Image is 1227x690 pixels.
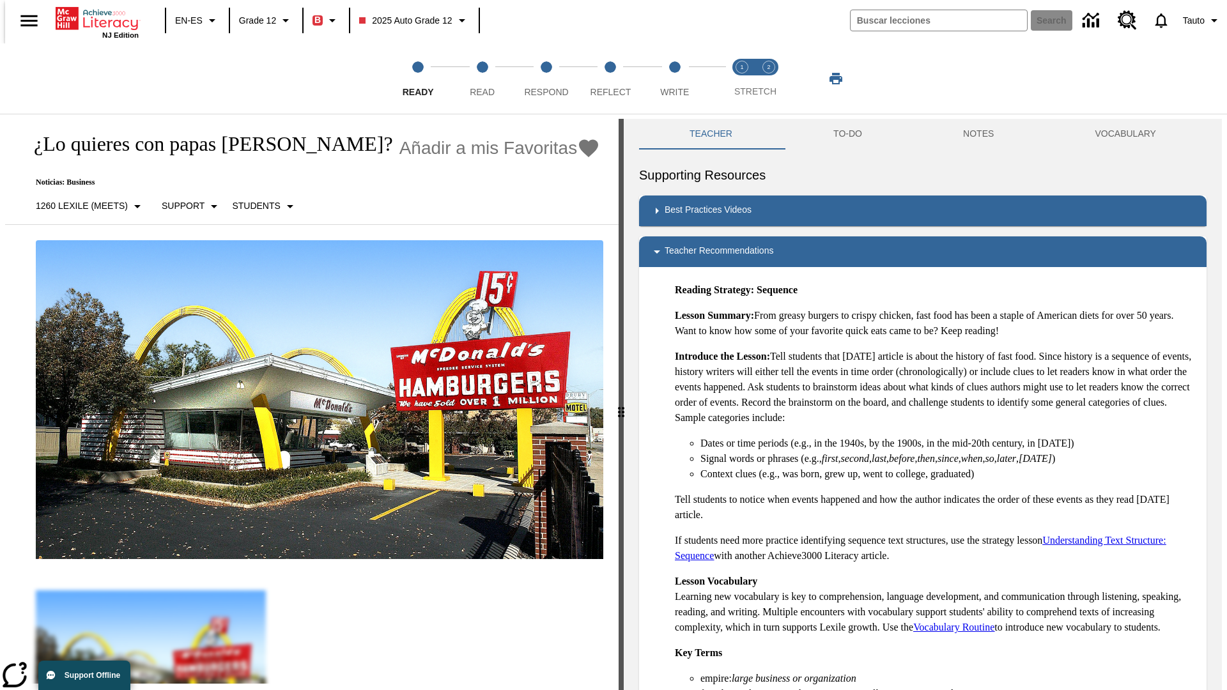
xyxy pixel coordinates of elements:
[20,132,393,156] h1: ¿Lo quieres con papas [PERSON_NAME]?
[639,165,1207,185] h6: Supporting Resources
[573,43,647,114] button: Reflect step 4 of 5
[675,351,770,362] strong: Introduce the Lesson:
[700,436,1196,451] li: Dates or time periods (e.g., in the 1940s, by the 1900s, in the mid-20th century, in [DATE])
[5,119,619,684] div: reading
[841,453,869,464] em: second
[750,43,787,114] button: Stretch Respond step 2 of 2
[227,195,302,218] button: Seleccionar estudiante
[399,137,601,159] button: Añadir a mis Favoritas - ¿Lo quieres con papas fritas?
[889,453,914,464] em: before
[56,4,139,39] div: Portada
[660,87,689,97] span: Write
[732,673,856,684] em: large business or organization
[997,453,1016,464] em: later
[675,310,754,321] strong: Lesson Summary:
[524,87,568,97] span: Respond
[675,308,1196,339] p: From greasy burgers to crispy chicken, fast food has been a staple of American diets for over 50 ...
[675,574,1196,635] p: Learning new vocabulary is key to comprehension, language development, and communication through ...
[1019,453,1052,464] em: [DATE]
[1110,3,1145,38] a: Centro de recursos, Se abrirá en una pestaña nueva.
[675,492,1196,523] p: Tell students to notice when events happened and how the author indicates the order of these even...
[162,199,204,213] p: Support
[723,43,760,114] button: Stretch Read step 1 of 2
[665,203,752,218] p: Best Practices Videos
[639,195,1207,226] div: Best Practices Videos
[675,576,757,586] strong: Lesson Vocabulary
[700,466,1196,482] li: Context clues (e.g., was born, grew up, went to college, graduated)
[399,138,578,158] span: Añadir a mis Favoritas
[700,451,1196,466] li: Signal words or phrases (e.g., , , , , , , , , , )
[913,622,994,632] a: Vocabulary Routine
[20,178,600,187] p: Noticias: Business
[10,2,48,40] button: Abrir el menú lateral
[1183,14,1205,27] span: Tauto
[509,43,583,114] button: Respond step 3 of 5
[102,31,139,39] span: NJ Edition
[624,119,1222,690] div: activity
[638,43,712,114] button: Write step 5 of 5
[675,647,722,658] strong: Key Terms
[822,453,838,464] em: first
[234,9,298,32] button: Grado: Grade 12, Elige un grado
[36,240,603,560] img: One of the first McDonald's stores, with the iconic red sign and golden arches.
[590,87,631,97] span: Reflect
[403,87,434,97] span: Ready
[872,453,886,464] em: last
[917,453,935,464] em: then
[815,67,856,90] button: Imprimir
[470,87,495,97] span: Read
[359,14,452,27] span: 2025 Auto Grade 12
[65,671,120,680] span: Support Offline
[445,43,519,114] button: Read step 2 of 5
[734,86,776,96] span: STRETCH
[619,119,624,690] div: Pulsa la tecla de intro o la barra espaciadora y luego presiona las flechas de derecha e izquierd...
[961,453,983,464] em: when
[913,119,1044,149] button: NOTES
[314,12,321,28] span: B
[675,349,1196,425] p: Tell students that [DATE] article is about the history of fast food. Since history is a sequence ...
[239,14,276,27] span: Grade 12
[767,64,770,70] text: 2
[354,9,474,32] button: Class: 2025 Auto Grade 12, Selecciona una clase
[675,284,754,295] strong: Reading Strategy:
[38,661,130,690] button: Support Offline
[675,535,1166,561] a: Understanding Text Structure: Sequence
[665,244,773,259] p: Teacher Recommendations
[757,284,798,295] strong: Sequence
[851,10,1027,31] input: search field
[639,236,1207,267] div: Teacher Recommendations
[170,9,225,32] button: Language: EN-ES, Selecciona un idioma
[381,43,455,114] button: Ready step 1 of 5
[1044,119,1207,149] button: VOCABULARY
[157,195,227,218] button: Tipo de apoyo, Support
[36,199,128,213] p: 1260 Lexile (Meets)
[1178,9,1227,32] button: Perfil/Configuración
[31,195,150,218] button: Seleccione Lexile, 1260 Lexile (Meets)
[639,119,1207,149] div: Instructional Panel Tabs
[639,119,783,149] button: Teacher
[1145,4,1178,37] a: Notificaciones
[175,14,203,27] span: EN-ES
[307,9,345,32] button: Boost El color de la clase es rojo. Cambiar el color de la clase.
[675,533,1196,563] p: If students need more practice identifying sequence text structures, use the strategy lesson with...
[985,453,994,464] em: so
[740,64,743,70] text: 1
[938,453,959,464] em: since
[232,199,280,213] p: Students
[1075,3,1110,38] a: Centro de información
[783,119,913,149] button: TO-DO
[700,671,1196,686] li: empire:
